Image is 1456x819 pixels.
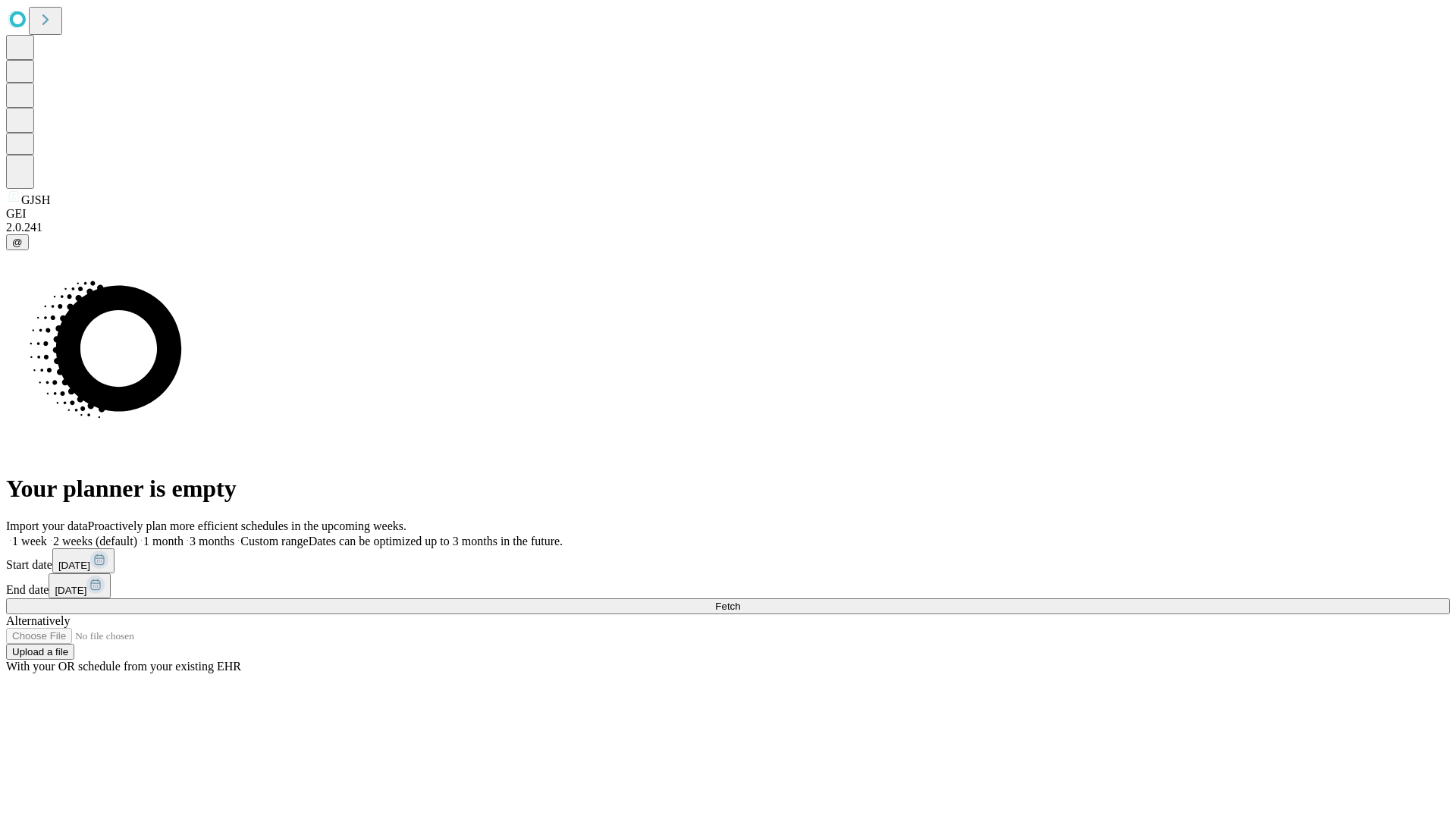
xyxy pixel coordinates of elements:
span: Proactively plan more efficient schedules in the upcoming weeks. [88,519,406,532]
span: @ [12,237,23,248]
div: Start date [6,548,1450,573]
span: Dates can be optimized up to 3 months in the future. [309,535,563,548]
span: With your OR schedule from your existing EHR [6,660,241,673]
span: Fetch [715,601,740,612]
button: [DATE] [52,548,115,573]
span: Import your data [6,519,88,532]
div: End date [6,573,1450,598]
span: [DATE] [58,560,90,571]
div: GEI [6,207,1450,221]
div: 2.0.241 [6,221,1450,234]
span: 3 months [190,535,234,548]
span: 1 month [143,535,184,548]
span: 2 weeks (default) [53,535,137,548]
span: GJSH [21,193,50,206]
span: Alternatively [6,614,70,627]
span: 1 week [12,535,47,548]
button: @ [6,234,29,250]
button: Fetch [6,598,1450,614]
h1: Your planner is empty [6,475,1450,503]
button: Upload a file [6,644,74,660]
span: Custom range [240,535,308,548]
span: [DATE] [55,585,86,596]
button: [DATE] [49,573,111,598]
